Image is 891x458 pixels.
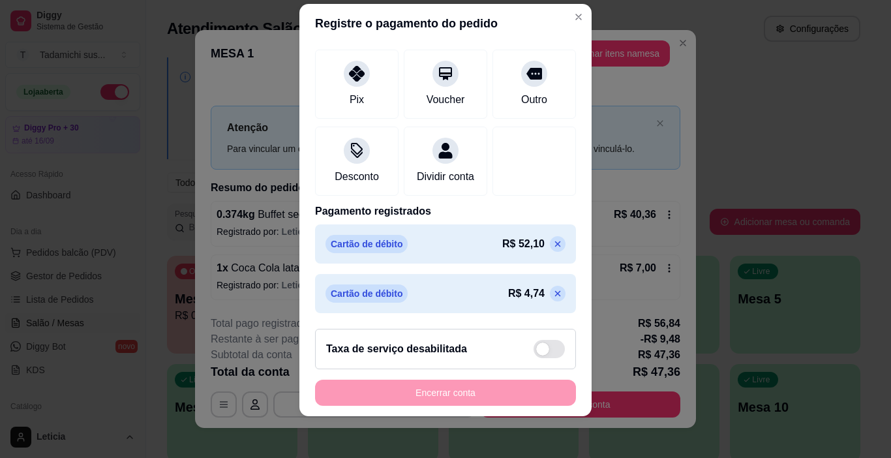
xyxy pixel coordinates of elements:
[325,284,408,303] p: Cartão de débito
[315,204,576,219] p: Pagamento registrados
[325,235,408,253] p: Cartão de débito
[568,7,589,27] button: Close
[326,341,467,357] h2: Taxa de serviço desabilitada
[350,92,364,108] div: Pix
[508,286,545,301] p: R$ 4,74
[335,169,379,185] div: Desconto
[521,92,547,108] div: Outro
[299,4,592,43] header: Registre o pagamento do pedido
[417,169,474,185] div: Dividir conta
[502,236,545,252] p: R$ 52,10
[427,92,465,108] div: Voucher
